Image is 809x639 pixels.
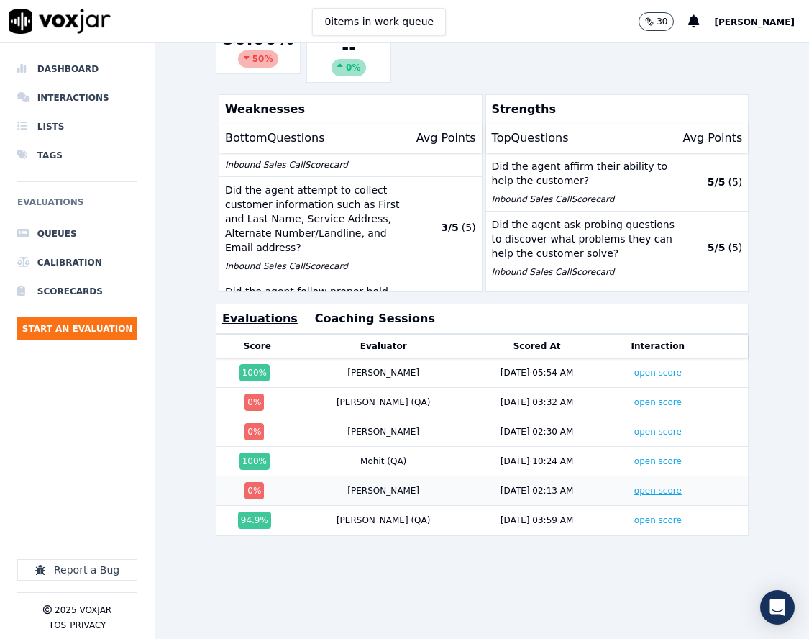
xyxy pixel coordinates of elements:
a: open score [634,515,682,525]
button: 30 [639,12,674,31]
h6: Evaluations [17,194,137,219]
button: Start an Evaluation [17,317,137,340]
a: Interactions [17,83,137,112]
p: ( 5 ) [728,175,742,189]
button: Evaluator [360,340,407,352]
p: Did the agent affirm their ability to help the customer? [492,159,680,188]
a: Lists [17,112,137,141]
div: [DATE] 05:54 AM [501,367,573,379]
button: Did the agent follow proper hold procedure? Inbound Sales CallScorecard 2.25/3 (4) [219,278,482,337]
div: 50 % [238,50,279,68]
button: TOS [49,620,66,631]
img: voxjar logo [9,9,111,34]
p: Bottom Questions [225,130,325,147]
p: Did the agent follow proper hold procedure? [492,290,680,319]
p: ( 5 ) [728,240,742,255]
button: Did the agent follow proper hold procedure? Outbound Sales CallScorecard 4/4 (1) [486,284,749,343]
span: [PERSON_NAME] [714,17,795,27]
p: Strengths [486,95,743,124]
p: Inbound Sales Call Scorecard [492,266,680,278]
div: [PERSON_NAME] [347,485,419,497]
a: Calibration [17,248,137,277]
a: open score [634,397,682,407]
button: 30 [639,12,688,31]
div: 100 % [239,364,270,381]
div: 0 % [244,482,264,499]
button: Scored At [513,340,561,352]
a: Queues [17,219,137,248]
p: Weaknesses [219,95,476,124]
button: [PERSON_NAME] [714,13,809,30]
p: Inbound Sales Call Scorecard [225,260,413,272]
div: [PERSON_NAME] [347,426,419,438]
p: ( 5 ) [462,220,476,235]
p: 5 / 5 [708,175,726,189]
p: Did the agent attempt to collect customer information such as First and Last Name, Service Addres... [225,183,413,255]
p: Avg Points [416,130,476,147]
button: Coaching Sessions [315,310,435,327]
button: Did the agent affirm their ability to help the customer? Inbound Sales CallScorecard 5/5 (5) [486,153,749,212]
div: -- [313,36,385,76]
p: Top Questions [492,130,569,147]
p: Avg Points [682,130,742,147]
div: 0 % [244,394,264,411]
div: Open Intercom Messenger [760,590,795,625]
a: open score [634,456,682,466]
p: 5 / 5 [708,240,726,255]
div: 94.9 % [238,512,271,529]
a: open score [634,486,682,496]
a: Tags [17,141,137,170]
p: Inbound Sales Call Scorecard [225,159,413,171]
div: 0% [332,59,366,76]
div: [DATE] 02:30 AM [501,426,573,438]
div: [DATE] 10:24 AM [501,456,573,467]
div: 100 % [239,453,270,470]
p: 2025 Voxjar [55,604,111,616]
p: Did the agent follow proper hold procedure? [225,284,413,313]
button: Evaluations [222,310,298,327]
a: Scorecards [17,277,137,306]
button: Did the agent attempt to collect customer information such as First and Last Name, Service Addres... [219,177,482,278]
a: open score [634,427,682,437]
div: 50.00 % [222,27,294,68]
button: Did the agent ask probing questions to discover what problems they can help the customer solve? I... [486,212,749,284]
div: Mohit (QA) [360,456,406,467]
div: [PERSON_NAME] [347,367,419,379]
div: [DATE] 03:59 AM [501,515,573,526]
div: [DATE] 02:13 AM [501,485,573,497]
a: open score [634,368,682,378]
a: Dashboard [17,55,137,83]
button: 0items in work queue [312,8,446,35]
p: 3 / 5 [441,220,459,235]
p: Did the agent ask probing questions to discover what problems they can help the customer solve? [492,217,680,260]
button: Report a Bug [17,559,137,581]
p: Inbound Sales Call Scorecard [492,194,680,205]
div: 0 % [244,423,264,440]
div: [PERSON_NAME] (QA) [337,515,431,526]
button: Score [244,340,271,352]
div: [PERSON_NAME] (QA) [337,396,431,408]
div: [DATE] 03:32 AM [501,396,573,408]
p: 30 [657,16,667,27]
button: Privacy [70,620,106,631]
button: Interaction [631,340,685,352]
